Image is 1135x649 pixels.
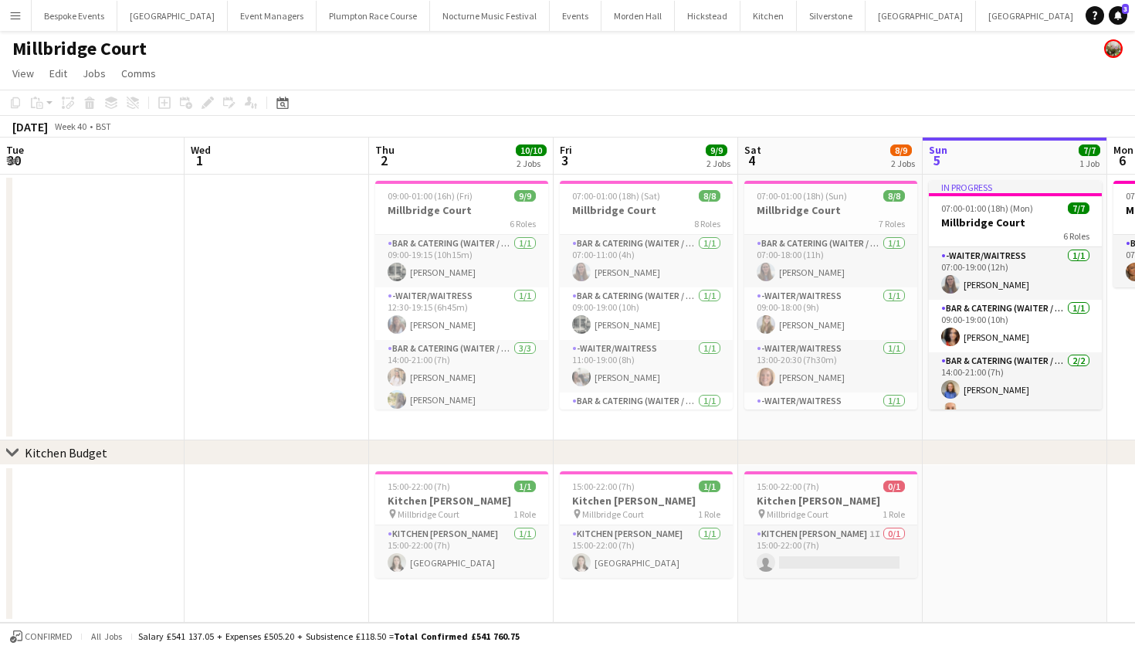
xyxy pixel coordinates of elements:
button: Confirmed [8,628,75,645]
div: Salary £541 137.05 + Expenses £505.20 + Subsistence £118.50 = [138,630,520,642]
span: 1/1 [699,481,720,492]
span: 3 [557,151,572,169]
span: Sat [744,143,761,157]
div: 2 Jobs [891,158,915,169]
app-job-card: 09:00-01:00 (16h) (Fri)9/9Millbridge Court6 RolesBar & Catering (Waiter / waitress)1/109:00-19:15... [375,181,548,409]
span: 8/8 [883,190,905,202]
h3: Millbridge Court [375,203,548,217]
span: Thu [375,143,395,157]
span: 30 [4,151,24,169]
span: Tue [6,143,24,157]
span: Mon [1113,143,1133,157]
app-card-role: Bar & Catering (Waiter / waitress)1/109:00-19:15 (10h15m)[PERSON_NAME] [375,235,548,287]
app-card-role: Bar & Catering (Waiter / waitress)1/109:00-19:00 (10h)[PERSON_NAME] [560,287,733,340]
button: Hickstead [675,1,740,31]
app-job-card: 07:00-01:00 (18h) (Sun)8/8Millbridge Court7 RolesBar & Catering (Waiter / waitress)1/107:00-18:00... [744,181,917,409]
app-job-card: 15:00-22:00 (7h)1/1Kitchen [PERSON_NAME] Millbridge Court1 RoleKitchen [PERSON_NAME]1/115:00-22:0... [560,471,733,578]
app-card-role: Bar & Catering (Waiter / waitress)1/109:00-19:00 (10h)[PERSON_NAME] [929,300,1102,352]
button: [GEOGRAPHIC_DATA] [117,1,228,31]
a: View [6,63,40,83]
h3: Millbridge Court [929,216,1102,229]
span: View [12,66,34,80]
app-card-role: Bar & Catering (Waiter / waitress)3/314:00-21:00 (7h)[PERSON_NAME][PERSON_NAME] [375,340,548,437]
button: Event Managers [228,1,317,31]
h1: Millbridge Court [12,37,147,60]
button: Bespoke Events [32,1,117,31]
span: Total Confirmed £541 760.75 [394,630,520,642]
span: 07:00-01:00 (18h) (Sat) [572,190,660,202]
span: 6 Roles [510,218,536,229]
span: 8/9 [890,144,912,156]
button: Silverstone [797,1,866,31]
span: 2 [373,151,395,169]
h3: Millbridge Court [744,203,917,217]
span: 7/7 [1068,202,1089,214]
app-card-role: -Waiter/Waitress1/113:00-21:30 (8h30m) [744,392,917,445]
button: Events [550,1,601,31]
span: 5 [927,151,947,169]
h3: Millbridge Court [560,203,733,217]
app-card-role: Bar & Catering (Waiter / waitress)2/214:00-21:00 (7h)[PERSON_NAME][PERSON_NAME] [929,352,1102,427]
span: Millbridge Court [398,508,459,520]
span: 7/7 [1079,144,1100,156]
span: 1 Role [698,508,720,520]
span: 0/1 [883,481,905,492]
span: 15:00-22:00 (7h) [757,481,819,492]
div: 1 Job [1079,158,1099,169]
button: [GEOGRAPHIC_DATA] [866,1,976,31]
app-card-role: Kitchen [PERSON_NAME]1I0/115:00-22:00 (7h) [744,525,917,578]
span: Confirmed [25,631,73,642]
span: 8 Roles [694,218,720,229]
span: 6 Roles [1063,230,1089,242]
a: Edit [43,63,73,83]
span: 1 [188,151,211,169]
span: 15:00-22:00 (7h) [572,481,635,492]
span: Millbridge Court [767,508,828,520]
span: Fri [560,143,572,157]
span: 1 Role [513,508,536,520]
span: Jobs [83,66,106,80]
app-job-card: In progress07:00-01:00 (18h) (Mon)7/7Millbridge Court6 Roles-Waiter/Waitress1/107:00-19:00 (12h)[... [929,181,1102,409]
span: 6 [1111,151,1133,169]
span: 8/8 [699,190,720,202]
span: 1/1 [514,481,536,492]
span: Comms [121,66,156,80]
span: Week 40 [51,121,90,132]
button: Morden Hall [601,1,675,31]
app-user-avatar: Staffing Manager [1104,39,1123,58]
h3: Kitchen [PERSON_NAME] [375,494,548,508]
a: Jobs [76,63,112,83]
app-card-role: Kitchen [PERSON_NAME]1/115:00-22:00 (7h)[GEOGRAPHIC_DATA] [560,525,733,578]
a: Comms [115,63,162,83]
app-card-role: -Waiter/Waitress1/111:00-19:00 (8h)[PERSON_NAME] [560,340,733,392]
span: All jobs [88,630,125,642]
span: 15:00-22:00 (7h) [388,481,450,492]
span: 10/10 [516,144,547,156]
div: [DATE] [12,119,48,134]
app-job-card: 15:00-22:00 (7h)1/1Kitchen [PERSON_NAME] Millbridge Court1 RoleKitchen [PERSON_NAME]1/115:00-22:0... [375,471,548,578]
span: Wed [191,143,211,157]
div: In progress [929,181,1102,193]
button: Plumpton Race Course [317,1,430,31]
app-job-card: 15:00-22:00 (7h)0/1Kitchen [PERSON_NAME] Millbridge Court1 RoleKitchen [PERSON_NAME]1I0/115:00-22... [744,471,917,578]
span: 7 Roles [879,218,905,229]
span: 3 [1122,4,1129,14]
app-card-role: Bar & Catering (Waiter / waitress)1/114:00-21:00 (7h) [560,392,733,445]
span: 07:00-01:00 (18h) (Mon) [941,202,1033,214]
span: 1 Role [883,508,905,520]
span: Sun [929,143,947,157]
app-card-role: -Waiter/Waitress1/107:00-19:00 (12h)[PERSON_NAME] [929,247,1102,300]
button: [GEOGRAPHIC_DATA] [976,1,1086,31]
button: Nocturne Music Festival [430,1,550,31]
span: 07:00-01:00 (18h) (Sun) [757,190,847,202]
app-card-role: -Waiter/Waitress1/109:00-18:00 (9h)[PERSON_NAME] [744,287,917,340]
app-card-role: Kitchen [PERSON_NAME]1/115:00-22:00 (7h)[GEOGRAPHIC_DATA] [375,525,548,578]
app-job-card: 07:00-01:00 (18h) (Sat)8/8Millbridge Court8 RolesBar & Catering (Waiter / waitress)1/107:00-11:00... [560,181,733,409]
span: 09:00-01:00 (16h) (Fri) [388,190,473,202]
